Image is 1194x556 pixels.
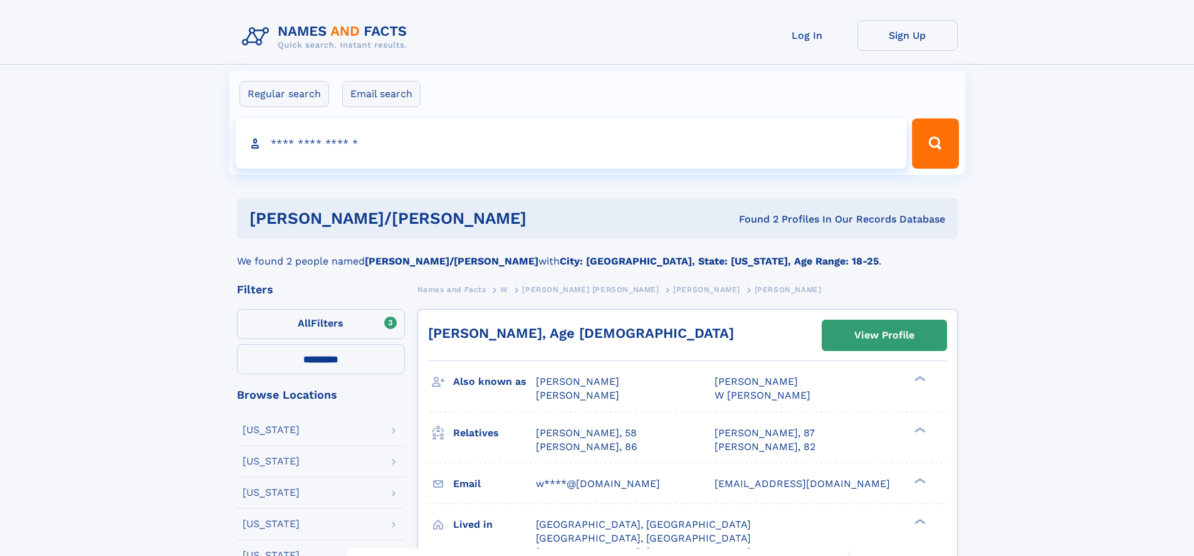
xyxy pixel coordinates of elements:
[239,81,329,107] label: Regular search
[715,440,815,454] a: [PERSON_NAME], 82
[500,281,508,297] a: W
[243,425,300,435] div: [US_STATE]
[500,285,508,294] span: W
[365,255,538,267] b: [PERSON_NAME]/[PERSON_NAME]
[417,281,486,297] a: Names and Facts
[536,426,637,440] a: [PERSON_NAME], 58
[822,320,946,350] a: View Profile
[298,317,311,329] span: All
[536,375,619,387] span: [PERSON_NAME]
[243,519,300,529] div: [US_STATE]
[857,20,958,51] a: Sign Up
[715,389,810,401] span: W [PERSON_NAME]
[536,532,751,544] span: [GEOGRAPHIC_DATA], [GEOGRAPHIC_DATA]
[536,518,751,530] span: [GEOGRAPHIC_DATA], [GEOGRAPHIC_DATA]
[237,309,405,339] label: Filters
[453,514,536,535] h3: Lived in
[237,389,405,401] div: Browse Locations
[536,440,637,454] a: [PERSON_NAME], 86
[755,285,822,294] span: [PERSON_NAME]
[237,20,417,54] img: Logo Names and Facts
[237,284,405,295] div: Filters
[236,118,907,169] input: search input
[757,20,857,51] a: Log In
[673,285,740,294] span: [PERSON_NAME]
[560,255,879,267] b: City: [GEOGRAPHIC_DATA], State: [US_STATE], Age Range: 18-25
[522,285,659,294] span: [PERSON_NAME] [PERSON_NAME]
[428,325,734,341] a: [PERSON_NAME], Age [DEMOGRAPHIC_DATA]
[342,81,421,107] label: Email search
[536,389,619,401] span: [PERSON_NAME]
[673,281,740,297] a: [PERSON_NAME]
[453,473,536,495] h3: Email
[243,488,300,498] div: [US_STATE]
[911,426,926,434] div: ❯
[715,426,815,440] a: [PERSON_NAME], 87
[243,456,300,466] div: [US_STATE]
[453,371,536,392] h3: Also known as
[912,118,958,169] button: Search Button
[911,517,926,525] div: ❯
[237,239,958,269] div: We found 2 people named with .
[249,211,633,226] h1: [PERSON_NAME]/[PERSON_NAME]
[453,422,536,444] h3: Relatives
[911,476,926,485] div: ❯
[632,212,945,226] div: Found 2 Profiles In Our Records Database
[715,375,798,387] span: [PERSON_NAME]
[522,281,659,297] a: [PERSON_NAME] [PERSON_NAME]
[854,321,914,350] div: View Profile
[715,478,890,490] span: [EMAIL_ADDRESS][DOMAIN_NAME]
[911,375,926,383] div: ❯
